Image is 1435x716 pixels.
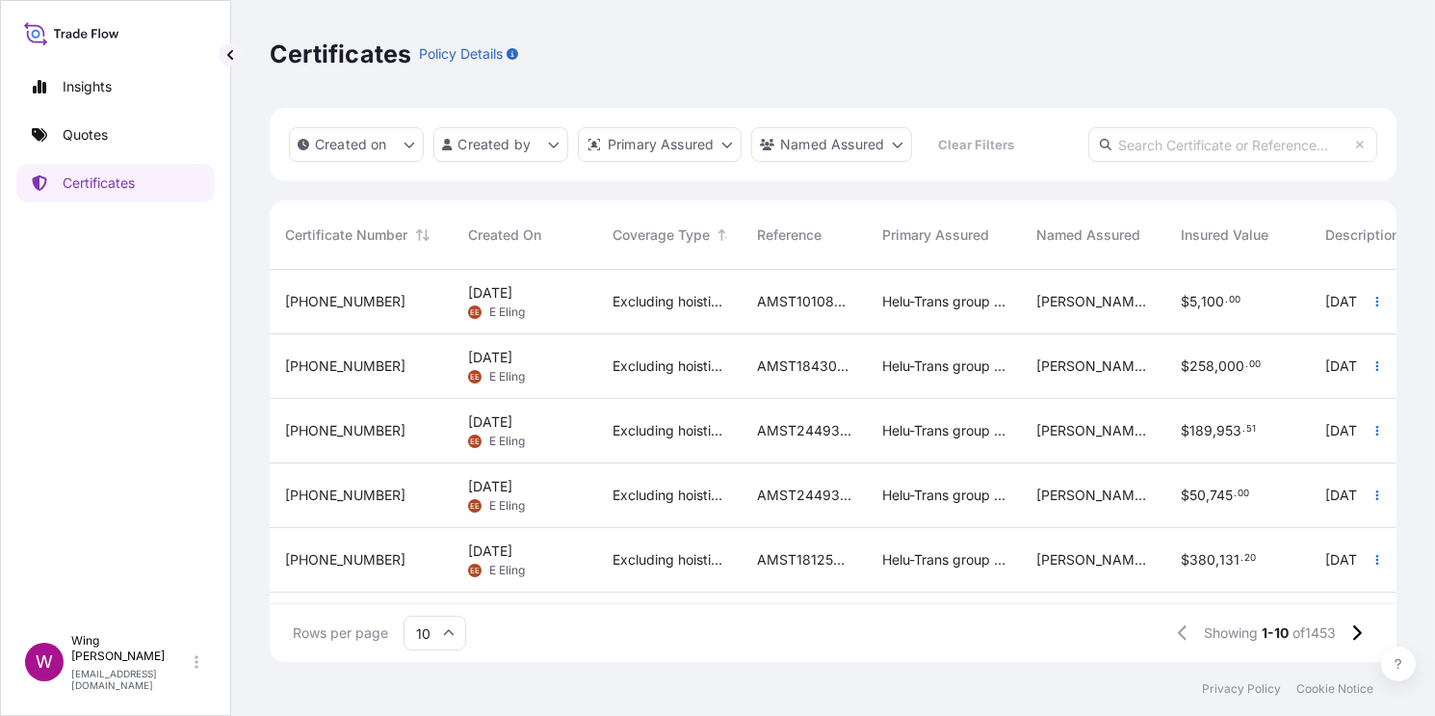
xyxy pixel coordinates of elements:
span: Created On [468,225,541,245]
span: [PERSON_NAME] (AMST244930SYZJ) [1036,421,1150,440]
p: Policy Details [419,44,503,64]
span: 00 [1249,361,1261,368]
span: 100 [1201,295,1224,308]
button: Sort [411,224,434,247]
span: Rows per page [293,623,388,643]
a: Insights [16,67,215,106]
span: Reference [757,225,822,245]
span: 20 [1244,555,1256,562]
span: E Eling [489,305,525,320]
span: [DATE] [468,542,512,561]
span: Showing [1204,623,1258,643]
span: Insured Value [1181,225,1268,245]
span: Named Assured [1036,225,1140,245]
span: . [1245,361,1248,368]
span: EE [470,561,480,580]
span: Excluding hoisting [613,292,726,311]
a: Quotes [16,116,215,154]
p: Named Assured [780,135,884,154]
span: [DATE] [468,477,512,496]
p: Certificates [270,39,411,69]
button: Sort [714,224,737,247]
span: Helu-Trans group of companies and their subsidiaries [882,292,1005,311]
span: $ [1181,359,1189,373]
span: 51 [1246,426,1256,433]
span: E Eling [489,563,525,578]
span: Primary Assured [882,225,989,245]
span: Helu-Trans group of companies and their subsidiaries [882,486,1005,505]
span: , [1206,489,1210,502]
span: Excluding hoisting [613,550,726,570]
span: , [1197,295,1201,308]
span: 00 [1238,491,1249,497]
span: , [1214,359,1218,373]
span: 953 [1216,424,1241,438]
span: [PERSON_NAME] (AMST101089INHT) [1036,292,1150,311]
p: Created by [458,135,532,154]
span: 1-10 [1262,623,1289,643]
a: Cookie Notice [1296,681,1373,697]
a: Certificates [16,164,215,202]
span: EE [470,432,480,451]
span: [PHONE_NUMBER] [285,357,405,376]
span: $ [1181,424,1189,438]
span: W [36,652,53,672]
p: Quotes [63,125,108,145]
span: Helu-Trans group of companies and their subsidiaries [882,357,1005,376]
span: [PERSON_NAME] (AMST244930SYZJ) [1036,486,1150,505]
a: Privacy Policy [1202,681,1281,697]
span: 000 [1218,359,1244,373]
span: Helu-Trans group of companies and their subsidiaries [882,550,1005,570]
span: 189 [1189,424,1213,438]
span: Excluding hoisting [613,357,726,376]
span: [DATE] [468,283,512,303]
p: [EMAIL_ADDRESS][DOMAIN_NAME] [71,668,191,691]
button: createdBy Filter options [433,127,568,162]
span: [PHONE_NUMBER] [285,292,405,311]
span: . [1242,426,1245,433]
p: Created on [315,135,387,154]
span: [PHONE_NUMBER] [285,486,405,505]
p: Clear Filters [938,135,1014,154]
span: Helu-Trans group of companies and their subsidiaries [882,421,1005,440]
span: EE [470,303,480,322]
span: AMST101089INHT [757,292,851,311]
span: EE [470,496,480,516]
span: EE [470,367,480,386]
span: 00 [1229,297,1240,304]
span: . [1225,297,1228,304]
span: Excluding hoisting [613,486,726,505]
span: [PHONE_NUMBER] [285,421,405,440]
span: AMST244930SYZJ [757,486,851,505]
span: AMST244930SYZJ [757,421,851,440]
span: AMST181253JHJH [757,550,851,570]
span: Coverage Type [613,225,710,245]
span: [DATE] [468,348,512,367]
input: Search Certificate or Reference... [1088,127,1377,162]
span: $ [1181,489,1189,502]
span: 131 [1219,553,1239,567]
span: [PERSON_NAME] [PERSON_NAME] (AMST181253JHJH) [1036,550,1150,570]
span: Certificate Number [285,225,407,245]
span: 380 [1189,553,1215,567]
span: [PHONE_NUMBER] [285,550,405,570]
span: E Eling [489,369,525,385]
button: cargoOwner Filter options [751,127,912,162]
span: , [1215,553,1219,567]
p: Primary Assured [608,135,714,154]
span: . [1240,555,1243,562]
span: [DATE] [468,412,512,432]
p: Certificates [63,173,135,193]
span: . [1234,491,1237,497]
span: of 1453 [1292,623,1336,643]
span: $ [1181,295,1189,308]
button: Clear Filters [922,129,1030,160]
span: , [1213,424,1216,438]
p: Insights [63,77,112,96]
span: 258 [1189,359,1214,373]
span: AMST184309LYLY [757,357,851,376]
p: Wing [PERSON_NAME] [71,633,191,664]
span: 745 [1210,489,1233,502]
button: distributor Filter options [578,127,742,162]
